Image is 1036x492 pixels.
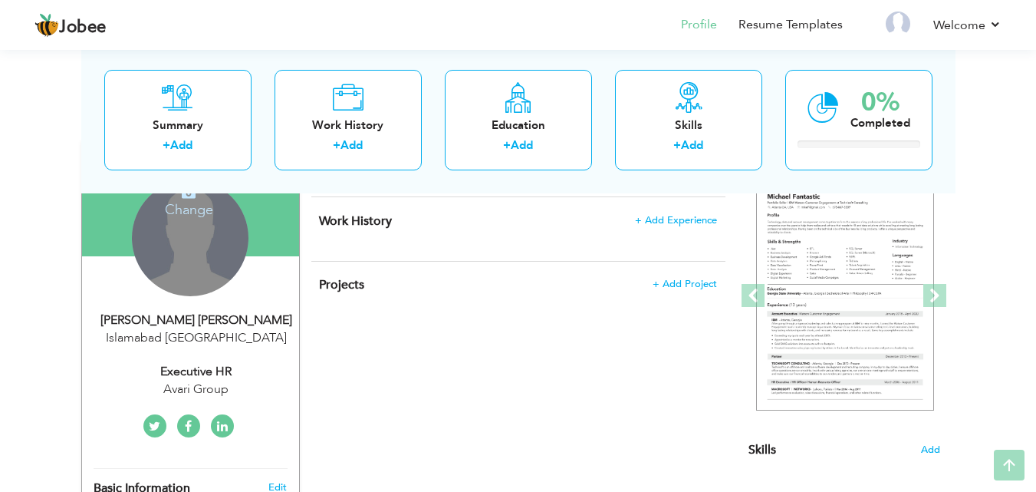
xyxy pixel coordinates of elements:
[319,276,364,293] span: Projects
[921,443,940,457] span: Add
[681,137,703,153] a: Add
[635,215,717,226] span: + Add Experience
[319,213,716,229] h4: This helps to show the companies you have worked for.
[511,137,533,153] a: Add
[163,137,170,154] label: +
[333,137,340,154] label: +
[35,13,59,38] img: jobee.io
[287,117,409,133] div: Work History
[886,12,910,36] img: Profile Img
[681,16,717,34] a: Profile
[319,213,392,229] span: Work History
[94,312,299,329] div: [PERSON_NAME] [PERSON_NAME]
[35,13,107,38] a: Jobee
[627,117,750,133] div: Skills
[850,114,910,130] div: Completed
[673,137,681,154] label: +
[457,117,580,133] div: Education
[94,329,299,347] div: Islamabad [GEOGRAPHIC_DATA]
[117,117,239,133] div: Summary
[748,441,776,458] span: Skills
[850,89,910,114] div: 0%
[653,279,717,289] span: + Add Project
[738,16,843,34] a: Resume Templates
[319,277,716,292] h4: This helps to highlight the project, tools and skills you have worked on.
[94,381,299,398] div: Avari Group
[933,16,1001,35] a: Welcome
[170,137,192,153] a: Add
[340,137,363,153] a: Add
[59,19,107,36] span: Jobee
[94,363,299,381] div: Executive HR
[134,181,244,218] h4: Change
[503,137,511,154] label: +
